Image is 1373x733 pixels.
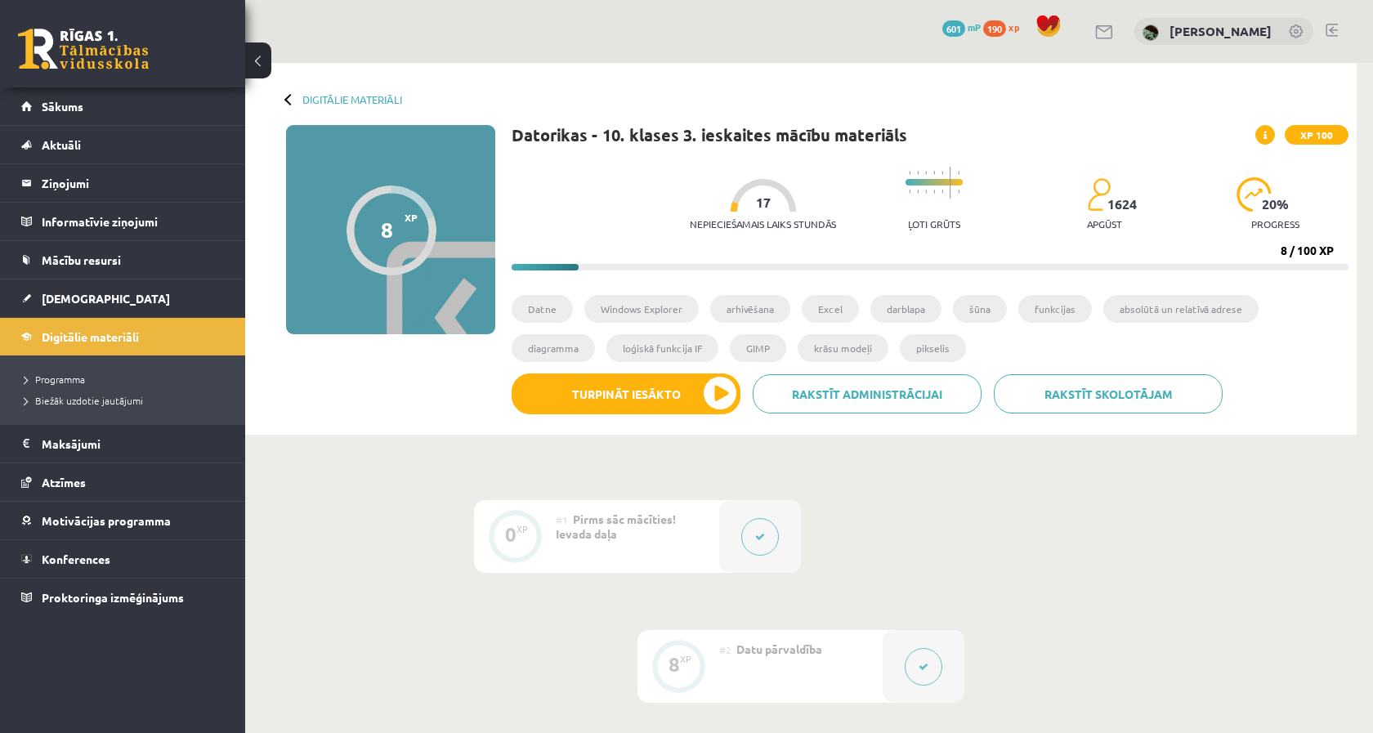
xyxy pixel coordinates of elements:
span: 190 [983,20,1006,37]
span: #2 [719,643,731,656]
a: Programma [25,372,229,387]
span: XP [405,212,418,223]
legend: Maksājumi [42,425,225,463]
a: Atzīmes [21,463,225,501]
a: Konferences [21,540,225,578]
li: Windows Explorer [584,295,699,323]
img: icon-short-line-57e1e144782c952c97e751825c79c345078a6d821885a25fce030b3d8c18986b.svg [909,190,910,194]
img: icon-short-line-57e1e144782c952c97e751825c79c345078a6d821885a25fce030b3d8c18986b.svg [958,171,959,175]
img: icon-short-line-57e1e144782c952c97e751825c79c345078a6d821885a25fce030b3d8c18986b.svg [941,190,943,194]
span: 20 % [1262,197,1290,212]
a: Rakstīt administrācijai [753,374,982,413]
li: GIMP [730,334,786,362]
li: pikselis [900,334,966,362]
a: Motivācijas programma [21,502,225,539]
span: 17 [756,195,771,210]
li: šūna [953,295,1007,323]
span: Konferences [42,552,110,566]
li: diagramma [512,334,595,362]
img: icon-long-line-d9ea69661e0d244f92f715978eff75569469978d946b2353a9bb055b3ed8787d.svg [950,167,951,199]
a: Ziņojumi [21,164,225,202]
a: Informatīvie ziņojumi [21,203,225,240]
a: Biežāk uzdotie jautājumi [25,393,229,408]
img: icon-short-line-57e1e144782c952c97e751825c79c345078a6d821885a25fce030b3d8c18986b.svg [941,171,943,175]
p: apgūst [1087,218,1122,230]
img: icon-short-line-57e1e144782c952c97e751825c79c345078a6d821885a25fce030b3d8c18986b.svg [958,190,959,194]
h1: Datorikas - 10. klases 3. ieskaites mācību materiāls [512,125,907,145]
img: icon-short-line-57e1e144782c952c97e751825c79c345078a6d821885a25fce030b3d8c18986b.svg [925,190,927,194]
li: absolūtā un relatīvā adrese [1103,295,1259,323]
button: Turpināt iesākto [512,373,740,414]
span: Atzīmes [42,475,86,489]
a: Rīgas 1. Tālmācības vidusskola [18,29,149,69]
a: [DEMOGRAPHIC_DATA] [21,279,225,317]
a: Proktoringa izmēģinājums [21,579,225,616]
img: icon-short-line-57e1e144782c952c97e751825c79c345078a6d821885a25fce030b3d8c18986b.svg [933,190,935,194]
p: Ļoti grūts [908,218,960,230]
span: [DEMOGRAPHIC_DATA] [42,291,170,306]
img: icon-short-line-57e1e144782c952c97e751825c79c345078a6d821885a25fce030b3d8c18986b.svg [909,171,910,175]
legend: Informatīvie ziņojumi [42,203,225,240]
span: Proktoringa izmēģinājums [42,590,184,605]
a: Rakstīt skolotājam [994,374,1223,413]
span: Sākums [42,99,83,114]
a: Mācību resursi [21,241,225,279]
a: Digitālie materiāli [302,93,402,105]
li: loģiskā funkcija IF [606,334,718,362]
span: Datu pārvaldība [736,641,822,656]
a: 601 mP [942,20,981,34]
span: Motivācijas programma [42,513,171,528]
p: progress [1251,218,1299,230]
li: arhivēšana [710,295,790,323]
div: XP [517,525,528,534]
span: Pirms sāc mācīties! Ievada daļa [556,512,676,541]
img: icon-short-line-57e1e144782c952c97e751825c79c345078a6d821885a25fce030b3d8c18986b.svg [917,171,919,175]
p: Nepieciešamais laiks stundās [690,218,836,230]
img: icon-short-line-57e1e144782c952c97e751825c79c345078a6d821885a25fce030b3d8c18986b.svg [933,171,935,175]
span: XP 100 [1285,125,1348,145]
span: Biežāk uzdotie jautājumi [25,394,143,407]
div: 0 [505,527,517,542]
div: 8 [669,657,680,672]
div: 8 [381,217,393,242]
span: mP [968,20,981,34]
span: 601 [942,20,965,37]
a: 190 xp [983,20,1027,34]
span: xp [1009,20,1019,34]
a: Aktuāli [21,126,225,163]
a: Sākums [21,87,225,125]
legend: Ziņojumi [42,164,225,202]
li: Excel [802,295,859,323]
li: darblapa [870,295,941,323]
span: Digitālie materiāli [42,329,139,344]
img: students-c634bb4e5e11cddfef0936a35e636f08e4e9abd3cc4e673bd6f9a4125e45ecb1.svg [1087,177,1111,212]
span: 1624 [1107,197,1137,212]
img: icon-short-line-57e1e144782c952c97e751825c79c345078a6d821885a25fce030b3d8c18986b.svg [925,171,927,175]
a: Maksājumi [21,425,225,463]
span: #1 [556,513,568,526]
a: Digitālie materiāli [21,318,225,355]
a: [PERSON_NAME] [1170,23,1272,39]
img: Marta Cekula [1143,25,1159,41]
li: funkcijas [1018,295,1092,323]
li: Datne [512,295,573,323]
span: Mācību resursi [42,253,121,267]
img: icon-progress-161ccf0a02000e728c5f80fcf4c31c7af3da0e1684b2b1d7c360e028c24a22f1.svg [1237,177,1272,212]
span: Aktuāli [42,137,81,152]
img: icon-short-line-57e1e144782c952c97e751825c79c345078a6d821885a25fce030b3d8c18986b.svg [917,190,919,194]
div: XP [680,655,691,664]
li: krāsu modeļi [798,334,888,362]
span: Programma [25,373,85,386]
